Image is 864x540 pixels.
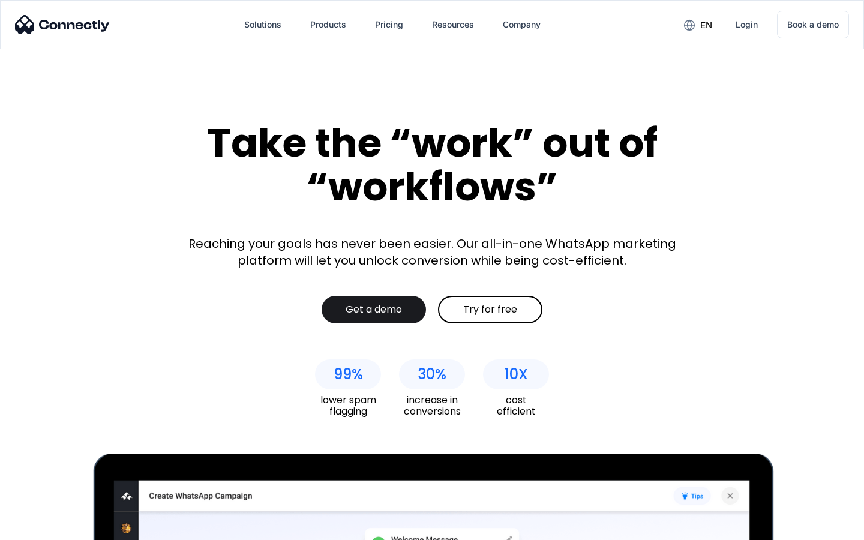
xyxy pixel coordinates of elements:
[180,235,684,269] div: Reaching your goals has never been easier. Our all-in-one WhatsApp marketing platform will let yo...
[322,296,426,323] a: Get a demo
[777,11,849,38] a: Book a demo
[315,394,381,417] div: lower spam flagging
[334,366,363,383] div: 99%
[244,16,281,33] div: Solutions
[726,10,767,39] a: Login
[505,366,528,383] div: 10X
[736,16,758,33] div: Login
[375,16,403,33] div: Pricing
[399,394,465,417] div: increase in conversions
[310,16,346,33] div: Products
[700,17,712,34] div: en
[24,519,72,536] ul: Language list
[483,394,549,417] div: cost efficient
[365,10,413,39] a: Pricing
[12,519,72,536] aside: Language selected: English
[432,16,474,33] div: Resources
[15,15,110,34] img: Connectly Logo
[438,296,542,323] a: Try for free
[463,304,517,316] div: Try for free
[503,16,541,33] div: Company
[162,121,702,208] div: Take the “work” out of “workflows”
[418,366,446,383] div: 30%
[346,304,402,316] div: Get a demo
